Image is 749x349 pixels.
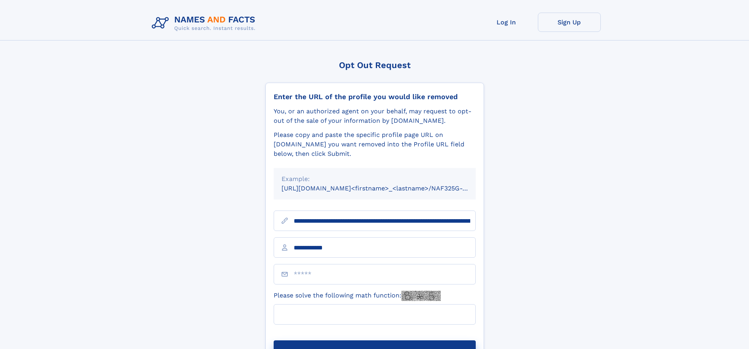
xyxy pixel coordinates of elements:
a: Sign Up [538,13,601,32]
a: Log In [475,13,538,32]
label: Please solve the following math function: [274,291,441,301]
div: Please copy and paste the specific profile page URL on [DOMAIN_NAME] you want removed into the Pr... [274,130,476,159]
img: Logo Names and Facts [149,13,262,34]
small: [URL][DOMAIN_NAME]<firstname>_<lastname>/NAF325G-xxxxxxxx [282,185,491,192]
div: Opt Out Request [265,60,484,70]
div: Enter the URL of the profile you would like removed [274,92,476,101]
div: You, or an authorized agent on your behalf, may request to opt-out of the sale of your informatio... [274,107,476,126]
div: Example: [282,174,468,184]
